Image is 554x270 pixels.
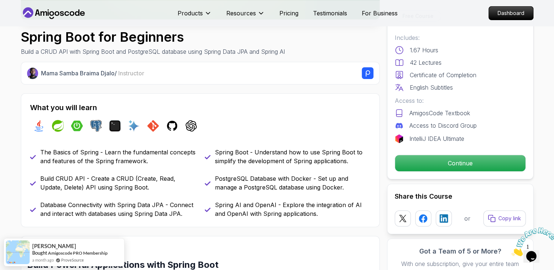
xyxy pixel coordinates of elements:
p: Access to: [395,96,526,105]
p: Spring Boot - Understand how to use Spring Boot to simplify the development of Spring applications. [215,148,371,165]
h3: Got a Team of 5 or More? [395,246,526,256]
span: 1 [3,3,6,9]
img: spring-boot logo [71,120,83,132]
button: Copy link [483,210,526,226]
a: Pricing [279,9,298,18]
p: 42 Lectures [410,58,442,67]
img: provesource social proof notification image [6,240,30,264]
p: IntelliJ IDEA Ultimate [409,134,464,143]
span: Instructor [118,70,144,77]
button: Continue [395,155,526,172]
a: Testimonials [313,9,347,18]
img: Chat attention grabber [3,3,48,32]
p: Copy link [498,215,521,222]
img: java logo [33,120,45,132]
a: For Business [362,9,398,18]
p: Resources [226,9,256,18]
h1: Spring Boot for Beginners [21,30,285,44]
p: Database Connectivity with Spring Data JPA - Connect and interact with databases using Spring Dat... [40,200,196,218]
img: postgres logo [90,120,102,132]
p: Products [178,9,203,18]
p: Certificate of Completion [410,71,476,79]
p: The Basics of Spring - Learn the fundamental concepts and features of the Spring framework. [40,148,196,165]
p: Build a CRUD API with Spring Boot and PostgreSQL database using Spring Data JPA and Spring AI [21,47,285,56]
p: Build CRUD API - Create a CRUD (Create, Read, Update, Delete) API using Spring Boot. [40,174,196,192]
p: Mama Samba Braima Djalo / [41,69,144,78]
h2: What you will learn [30,102,371,113]
p: Dashboard [489,7,533,20]
img: Nelson Djalo [27,68,38,79]
p: AmigosCode Textbook [409,109,470,117]
p: Access to Discord Group [409,121,477,130]
img: git logo [147,120,159,132]
a: ProveSource [61,257,84,263]
p: English Subtitles [410,83,453,92]
p: PostgreSQL Database with Docker - Set up and manage a PostgreSQL database using Docker. [215,174,371,192]
button: Resources [226,9,265,23]
iframe: chat widget [509,224,554,259]
img: spring logo [52,120,64,132]
img: ai logo [128,120,140,132]
img: chatgpt logo [185,120,197,132]
a: Dashboard [488,6,533,20]
p: Includes: [395,33,526,42]
a: Amigoscode PRO Membership [48,250,108,256]
p: 1.67 Hours [410,46,438,55]
img: github logo [166,120,178,132]
img: jetbrains logo [395,134,404,143]
img: terminal logo [109,120,121,132]
span: [PERSON_NAME] [32,243,76,249]
button: Products [178,9,212,23]
p: Continue [395,155,525,171]
span: Bought [32,250,47,256]
p: Spring AI and OpenAI - Explore the integration of AI and OpenAI with Spring applications. [215,200,371,218]
p: or [464,214,471,223]
h2: Share this Course [395,191,526,202]
span: a month ago [32,257,54,263]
